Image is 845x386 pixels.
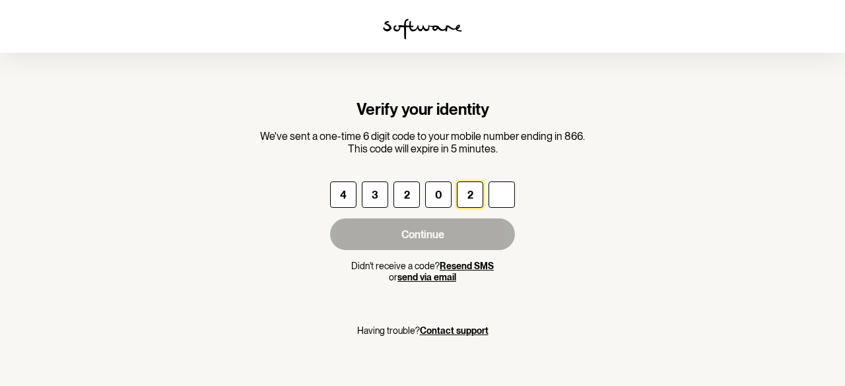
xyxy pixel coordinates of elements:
button: Resend SMS [440,261,494,272]
img: software logo [383,18,462,40]
h1: Verify your identity [260,100,585,119]
a: Contact support [420,325,489,336]
p: Having trouble? [357,325,489,337]
p: Didn't receive a code? [330,261,515,272]
p: or [330,272,515,283]
p: This code will expire in 5 minutes. [260,143,585,155]
button: Continue [330,218,515,250]
p: We've sent a one-time 6 digit code to your mobile number ending in 866. [260,130,585,143]
button: send via email [397,272,456,283]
